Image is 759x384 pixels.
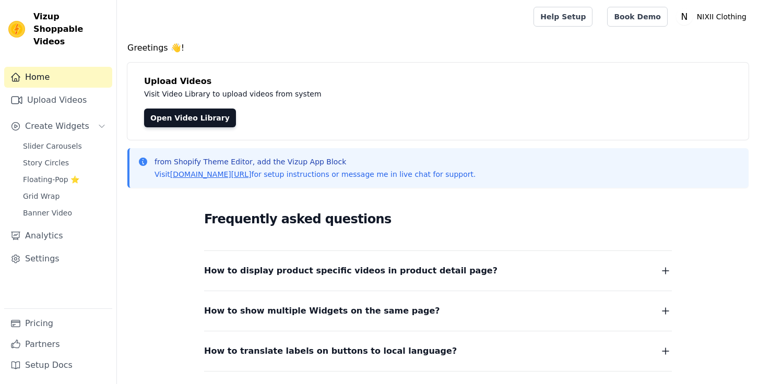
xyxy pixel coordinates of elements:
h4: Greetings 👋! [127,42,749,54]
a: Partners [4,334,112,355]
a: Banner Video [17,206,112,220]
span: Grid Wrap [23,191,60,201]
span: How to translate labels on buttons to local language? [204,344,457,358]
img: Vizup [8,21,25,38]
button: How to translate labels on buttons to local language? [204,344,672,358]
button: Create Widgets [4,116,112,137]
a: Upload Videos [4,90,112,111]
a: Help Setup [533,7,592,27]
span: Vizup Shoppable Videos [33,10,108,48]
span: Story Circles [23,158,69,168]
a: Grid Wrap [17,189,112,203]
a: Setup Docs [4,355,112,376]
span: Banner Video [23,208,72,218]
h4: Upload Videos [144,75,732,88]
button: How to display product specific videos in product detail page? [204,263,672,278]
span: How to display product specific videos in product detail page? [204,263,497,278]
a: Story Circles [17,155,112,170]
span: Create Widgets [25,120,89,133]
a: Analytics [4,225,112,246]
a: Pricing [4,313,112,334]
span: Floating-Pop ⭐ [23,174,79,185]
a: Settings [4,248,112,269]
a: [DOMAIN_NAME][URL] [170,170,252,178]
p: Visit for setup instructions or message me in live chat for support. [155,169,476,179]
p: NIXII Clothing [693,7,751,26]
h2: Frequently asked questions [204,209,672,230]
text: N [681,11,687,22]
a: Open Video Library [144,109,236,127]
a: Floating-Pop ⭐ [17,172,112,187]
button: How to show multiple Widgets on the same page? [204,304,672,318]
a: Book Demo [607,7,667,27]
a: Slider Carousels [17,139,112,153]
p: Visit Video Library to upload videos from system [144,88,612,100]
p: from Shopify Theme Editor, add the Vizup App Block [155,157,476,167]
a: Home [4,67,112,88]
span: How to show multiple Widgets on the same page? [204,304,440,318]
button: N NIXII Clothing [676,7,751,26]
span: Slider Carousels [23,141,82,151]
